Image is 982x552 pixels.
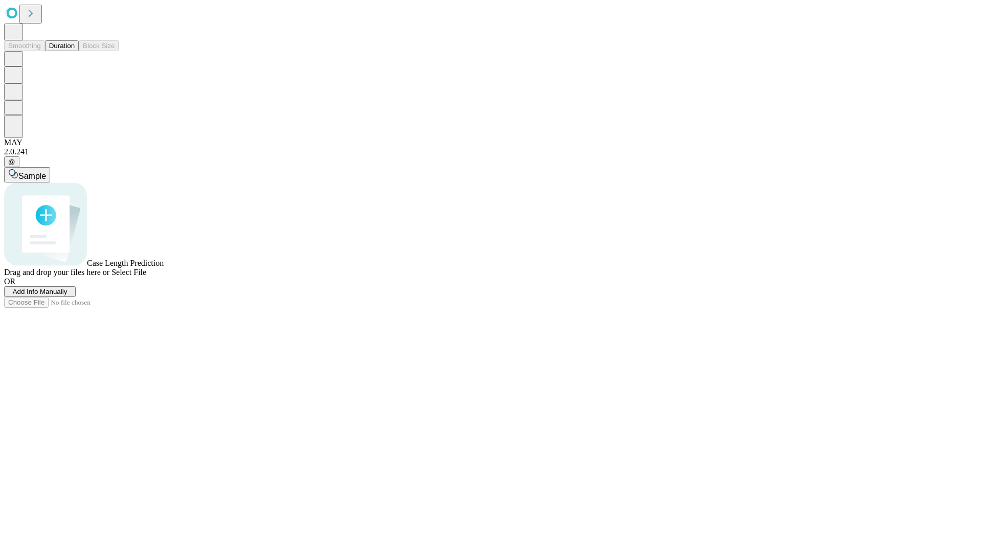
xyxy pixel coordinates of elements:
[4,286,76,297] button: Add Info Manually
[4,268,109,277] span: Drag and drop your files here or
[79,40,119,51] button: Block Size
[4,138,978,147] div: MAY
[4,40,45,51] button: Smoothing
[4,167,50,182] button: Sample
[45,40,79,51] button: Duration
[4,147,978,156] div: 2.0.241
[87,259,164,267] span: Case Length Prediction
[13,288,68,295] span: Add Info Manually
[8,158,15,166] span: @
[18,172,46,180] span: Sample
[4,156,19,167] button: @
[111,268,146,277] span: Select File
[4,277,15,286] span: OR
